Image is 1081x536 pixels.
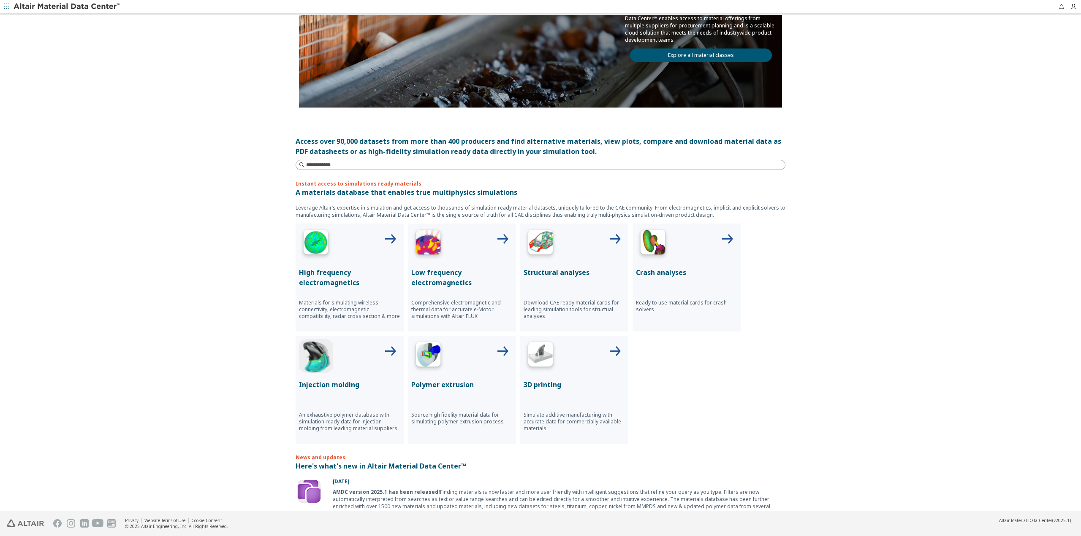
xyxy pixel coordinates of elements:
[411,227,445,261] img: Low Frequency Icon
[296,187,785,197] p: A materials database that enables true multiphysics simulations
[999,517,1052,523] span: Altair Material Data Center
[382,510,432,517] a: AMDC release notes
[191,517,222,523] a: Cookie Consent
[999,517,1071,523] div: (v2025.1)
[296,478,323,505] img: Update Icon Software
[524,339,557,373] img: 3D Printing Icon
[14,3,121,11] img: Altair Material Data Center
[524,267,625,277] p: Structural analyses
[636,267,737,277] p: Crash analyses
[333,478,785,485] p: [DATE]
[296,224,404,331] button: High Frequency IconHigh frequency electromagneticsMaterials for simulating wireless connectivity,...
[524,299,625,320] p: Download CAE ready material cards for leading simulation tools for structual analyses
[144,517,185,523] a: Website Terms of Use
[296,461,785,471] p: Here's what's new in Altair Material Data Center™
[408,224,516,331] button: Low Frequency IconLow frequency electromagneticsComprehensive electromagnetic and thermal data fo...
[299,412,400,432] p: An exhaustive polymer database with simulation ready data for injection molding from leading mate...
[333,488,785,517] div: Finding materials is now faster and more user friendly with intelligent suggestions that refine y...
[520,336,628,444] button: 3D Printing Icon3D printingSimulate additive manufacturing with accurate data for commercially av...
[636,227,670,261] img: Crash Analyses Icon
[299,339,333,373] img: Injection Molding Icon
[299,380,400,390] p: Injection molding
[125,523,228,529] div: © 2025 Altair Engineering, Inc. All Rights Reserved.
[630,48,772,62] a: Explore all material classes
[333,488,440,496] b: AMDC version 2025.1 has been released!
[296,136,785,156] div: Access over 90,000 datasets from more than 400 producers and find alternative materials, view plo...
[524,380,625,390] p: 3D printing
[299,227,333,261] img: High Frequency Icon
[296,454,785,461] p: News and updates
[636,299,737,313] p: Ready to use material cards for crash solvers
[411,339,445,373] img: Polymer Extrusion Icon
[411,380,513,390] p: Polymer extrusion
[411,299,513,320] p: Comprehensive electromagnetic and thermal data for accurate e-Motor simulations with Altair FLUX
[537,510,548,517] a: here
[299,267,400,288] p: High frequency electromagnetics
[411,267,513,288] p: Low frequency electromagnetics
[125,517,139,523] a: Privacy
[7,520,44,527] img: Altair Engineering
[411,412,513,425] p: Source high fidelity material data for simulating polymer extrusion process
[299,299,400,320] p: Materials for simulating wireless connectivity, electromagnetic compatibility, radar cross sectio...
[520,224,628,331] button: Structural Analyses IconStructural analysesDownload CAE ready material cards for leading simulati...
[633,224,741,331] button: Crash Analyses IconCrash analysesReady to use material cards for crash solvers
[524,412,625,432] p: Simulate additive manufacturing with accurate data for commercially available materials
[524,227,557,261] img: Structural Analyses Icon
[296,180,785,187] p: Instant access to simulations ready materials
[296,336,404,444] button: Injection Molding IconInjection moldingAn exhaustive polymer database with simulation ready data ...
[296,204,785,218] p: Leverage Altair’s expertise in simulation and get access to thousands of simulation ready materia...
[408,336,516,444] button: Polymer Extrusion IconPolymer extrusionSource high fidelity material data for simulating polymer ...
